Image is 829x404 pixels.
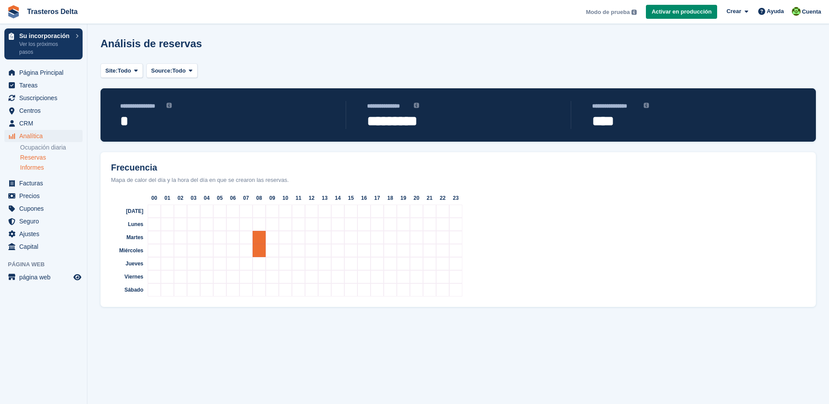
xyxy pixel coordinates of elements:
span: Página Principal [19,66,72,79]
span: Suscripciones [19,92,72,104]
a: menu [4,79,83,91]
div: 18 [384,192,397,205]
div: 10 [279,192,292,205]
img: stora-icon-8386f47178a22dfd0bd8f6a31ec36ba5ce8667c1dd55bd0f319d3a0aa187defe.svg [7,5,20,18]
p: Ver los próximos pasos [19,40,71,56]
a: Su incorporación Ver los próximos pasos [4,28,83,59]
a: Informes [20,164,83,172]
div: Miércoles [104,244,148,257]
div: Lunes [104,218,148,231]
span: Modo de prueba [586,8,630,17]
div: 00 [148,192,161,205]
a: Vista previa de la tienda [72,272,83,282]
h1: Análisis de reservas [101,38,202,49]
div: 16 [357,192,371,205]
div: 01 [161,192,174,205]
img: icon-info-grey-7440780725fd019a000dd9b08b2336e03edf1995a4989e88bcd33f0948082b44.svg [166,103,172,108]
div: 02 [174,192,187,205]
a: menu [4,130,83,142]
img: Raquel Mangrane [792,7,801,16]
span: Ajustes [19,228,72,240]
span: Cupones [19,202,72,215]
span: Crear [726,7,741,16]
div: 09 [266,192,279,205]
a: menú [4,271,83,283]
span: Cuenta [802,7,821,16]
span: Todo [118,66,131,75]
div: 12 [305,192,318,205]
div: 19 [397,192,410,205]
div: Mapa de calor del día y la hora del día en que se crearon las reservas. [104,176,812,185]
div: 15 [344,192,357,205]
span: Site: [105,66,118,75]
a: menu [4,202,83,215]
a: menu [4,190,83,202]
div: Viernes [104,270,148,283]
a: menu [4,104,83,117]
div: 14 [331,192,344,205]
span: Ayuda [767,7,784,16]
span: Activar en producción [652,7,711,16]
a: Reservas [20,153,83,162]
div: Sábado [104,283,148,296]
img: icon-info-grey-7440780725fd019a000dd9b08b2336e03edf1995a4989e88bcd33f0948082b44.svg [414,103,419,108]
div: [DATE] [104,205,148,218]
span: Página web [8,260,87,269]
span: Todo [172,66,186,75]
span: Seguro [19,215,72,227]
span: Precios [19,190,72,202]
a: menu [4,228,83,240]
a: menu [4,66,83,79]
a: Ocupación diaria [20,143,83,152]
div: 20 [410,192,423,205]
span: Source: [151,66,172,75]
div: 17 [371,192,384,205]
span: Facturas [19,177,72,189]
div: 23 [449,192,462,205]
div: 03 [187,192,200,205]
div: 11 [292,192,305,205]
p: Su incorporación [19,33,71,39]
div: 13 [318,192,331,205]
span: Capital [19,240,72,253]
div: 22 [436,192,449,205]
a: menu [4,215,83,227]
a: Activar en producción [646,5,717,19]
span: Analítica [19,130,72,142]
div: 05 [213,192,226,205]
span: CRM [19,117,72,129]
div: Martes [104,231,148,244]
a: menu [4,92,83,104]
a: Trasteros Delta [24,4,81,19]
div: 21 [423,192,436,205]
img: icon-info-grey-7440780725fd019a000dd9b08b2336e03edf1995a4989e88bcd33f0948082b44.svg [631,10,637,15]
div: Jueves [104,257,148,270]
a: menu [4,240,83,253]
span: Tareas [19,79,72,91]
div: 08 [253,192,266,205]
span: Centros [19,104,72,117]
h2: Frecuencia [104,163,812,173]
img: icon-info-grey-7440780725fd019a000dd9b08b2336e03edf1995a4989e88bcd33f0948082b44.svg [644,103,649,108]
span: página web [19,271,72,283]
div: 07 [239,192,253,205]
button: Site: Todo [101,63,143,78]
div: 06 [226,192,239,205]
a: menu [4,177,83,189]
button: Source: Todo [146,63,198,78]
div: 04 [200,192,213,205]
a: menu [4,117,83,129]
